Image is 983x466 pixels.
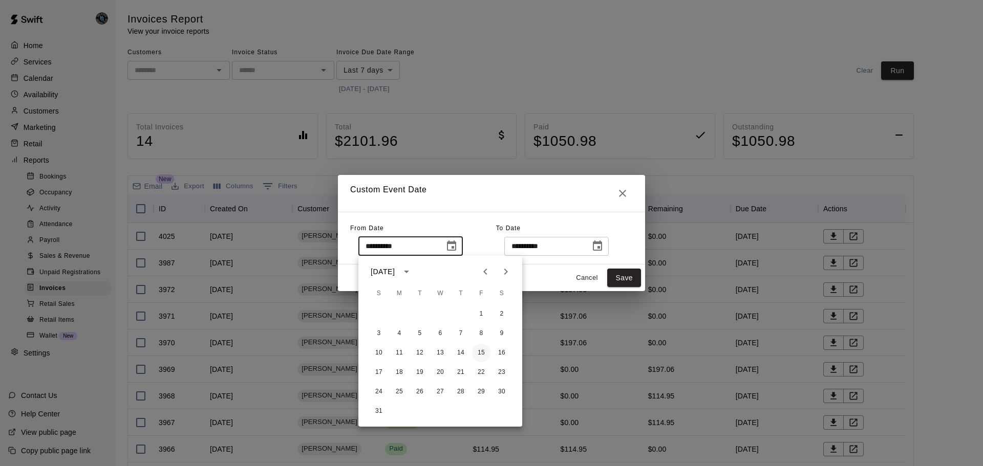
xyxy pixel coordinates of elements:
[472,383,490,401] button: 29
[493,324,511,343] button: 9
[411,283,429,304] span: Tuesday
[398,263,415,280] button: calendar view is open, switch to year view
[452,324,470,343] button: 7
[472,283,490,304] span: Friday
[370,363,388,382] button: 17
[607,269,641,287] button: Save
[452,344,470,362] button: 14
[350,225,384,232] span: From Date
[496,225,521,232] span: To Date
[431,363,450,382] button: 20
[472,305,490,323] button: 1
[370,383,388,401] button: 24
[452,383,470,401] button: 28
[370,324,388,343] button: 3
[472,363,490,382] button: 22
[411,383,429,401] button: 26
[431,283,450,304] span: Wednesday
[472,344,490,362] button: 15
[493,363,511,382] button: 23
[390,324,409,343] button: 4
[370,283,388,304] span: Sunday
[587,236,608,256] button: Choose date, selected date is Sep 10, 2025
[496,261,516,282] button: Next month
[411,363,429,382] button: 19
[612,183,633,204] button: Close
[431,344,450,362] button: 13
[431,383,450,401] button: 27
[570,270,603,286] button: Cancel
[390,363,409,382] button: 18
[411,324,429,343] button: 5
[390,344,409,362] button: 11
[475,261,496,282] button: Previous month
[493,283,511,304] span: Saturday
[493,305,511,323] button: 2
[452,283,470,304] span: Thursday
[493,383,511,401] button: 30
[452,363,470,382] button: 21
[370,344,388,362] button: 10
[472,324,490,343] button: 8
[370,402,388,420] button: 31
[441,236,462,256] button: Choose date, selected date is Sep 3, 2025
[493,344,511,362] button: 16
[371,267,395,277] div: [DATE]
[390,383,409,401] button: 25
[431,324,450,343] button: 6
[338,175,645,212] h2: Custom Event Date
[411,344,429,362] button: 12
[390,283,409,304] span: Monday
